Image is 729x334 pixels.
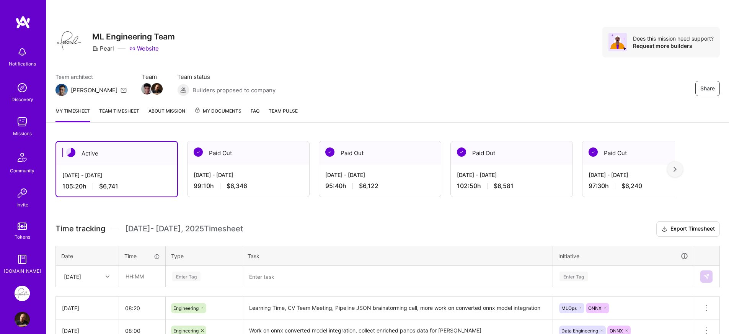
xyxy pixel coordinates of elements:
div: Notifications [9,60,36,68]
a: Team Pulse [269,107,298,122]
div: [DATE] - [DATE] [325,171,435,179]
img: Community [13,148,31,167]
div: 105:20 h [62,182,171,190]
i: icon Download [661,225,667,233]
span: Builders proposed to company [192,86,276,94]
i: icon Chevron [106,275,109,278]
span: Engineering [173,305,199,311]
a: About Mission [148,107,185,122]
img: logo [15,15,31,29]
a: My timesheet [55,107,90,122]
span: ONNX [588,305,602,311]
input: HH:MM [119,266,165,287]
img: discovery [15,80,30,95]
input: HH:MM [119,298,165,318]
img: Company Logo [55,27,83,54]
div: [DATE] [64,272,81,280]
div: Missions [13,129,32,138]
img: Team Architect [55,84,68,96]
div: Enter Tag [172,270,201,282]
span: $6,581 [494,182,514,190]
span: Team status [177,73,276,81]
div: Community [10,167,34,175]
span: Engineering [173,328,199,334]
img: Team Member Avatar [141,83,153,95]
a: Team timesheet [99,107,139,122]
div: Discovery [11,95,33,103]
th: Task [242,246,553,266]
img: Submit [703,273,709,280]
img: Paid Out [194,147,203,157]
div: 99:10 h [194,182,303,190]
div: [DATE] - [DATE] [194,171,303,179]
span: ONNX [610,328,623,334]
img: Active [66,148,75,157]
div: [DATE] - [DATE] [62,171,171,179]
img: Avatar [608,33,627,51]
a: Team Member Avatar [142,82,152,95]
th: Date [56,246,119,266]
div: Enter Tag [559,270,588,282]
span: $6,122 [359,182,378,190]
img: User Avatar [15,312,30,327]
a: Pearl: ML Engineering Team [13,286,32,301]
div: [DATE] [62,304,113,312]
button: Share [695,81,720,96]
img: tokens [18,223,27,230]
textarea: Learning Time, CV Team Meeting, Pipeline JSON brainstorming call, more work on converted onnx mod... [243,298,552,319]
div: Pearl [92,44,114,52]
span: $6,240 [621,182,642,190]
span: $6,741 [99,182,118,190]
i: icon CompanyGray [92,46,98,52]
img: right [674,167,677,172]
img: teamwork [15,114,30,129]
span: Share [700,85,715,92]
span: My Documents [194,107,241,115]
img: Invite [15,185,30,201]
div: [DATE] - [DATE] [457,171,566,179]
div: Initiative [558,252,688,260]
img: Paid Out [325,147,334,157]
div: 97:30 h [589,182,698,190]
a: Website [129,44,159,52]
span: MLOps [561,305,577,311]
span: [DATE] - [DATE] , 2025 Timesheet [125,224,243,234]
div: Request more builders [633,42,714,49]
a: Team Member Avatar [152,82,162,95]
div: [DOMAIN_NAME] [4,267,41,275]
span: Data Engineering [561,328,598,334]
span: Team [142,73,162,81]
div: Paid Out [319,141,441,165]
span: Team Pulse [269,108,298,114]
span: Team architect [55,73,127,81]
button: Export Timesheet [656,221,720,237]
div: [DATE] - [DATE] [589,171,698,179]
th: Type [166,246,242,266]
div: Does this mission need support? [633,35,714,42]
a: FAQ [251,107,259,122]
div: [PERSON_NAME] [71,86,117,94]
img: Builders proposed to company [177,84,189,96]
div: Paid Out [582,141,704,165]
img: bell [15,44,30,60]
a: My Documents [194,107,241,122]
div: 95:40 h [325,182,435,190]
img: Paid Out [457,147,466,157]
h3: ML Engineering Team [92,32,175,41]
div: Paid Out [451,141,572,165]
a: User Avatar [13,312,32,327]
div: Active [56,142,177,165]
div: Tokens [15,233,30,241]
i: icon Mail [121,87,127,93]
img: Paid Out [589,147,598,157]
img: guide book [15,252,30,267]
div: Time [124,252,160,260]
div: Invite [16,201,28,209]
div: Paid Out [188,141,309,165]
span: $6,346 [227,182,247,190]
div: 102:50 h [457,182,566,190]
span: Time tracking [55,224,105,234]
img: Team Member Avatar [151,83,163,95]
img: Pearl: ML Engineering Team [15,286,30,301]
